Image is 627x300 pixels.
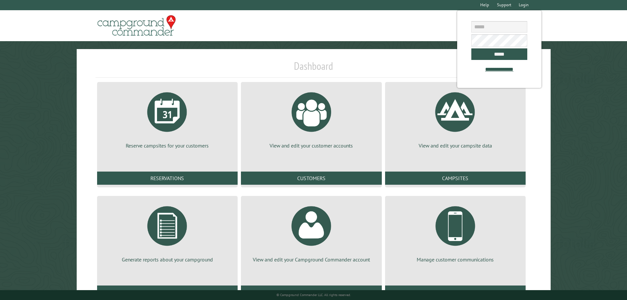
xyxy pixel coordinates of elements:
[249,142,374,149] p: View and edit your customer accounts
[105,87,230,149] a: Reserve campsites for your customers
[385,286,526,299] a: Communications
[393,256,518,263] p: Manage customer communications
[393,142,518,149] p: View and edit your campsite data
[97,286,238,299] a: Reports
[249,87,374,149] a: View and edit your customer accounts
[95,60,532,78] h1: Dashboard
[385,172,526,185] a: Campsites
[241,172,381,185] a: Customers
[105,142,230,149] p: Reserve campsites for your customers
[105,201,230,263] a: Generate reports about your campground
[393,201,518,263] a: Manage customer communications
[97,172,238,185] a: Reservations
[105,256,230,263] p: Generate reports about your campground
[249,201,374,263] a: View and edit your Campground Commander account
[393,87,518,149] a: View and edit your campsite data
[95,13,178,39] img: Campground Commander
[241,286,381,299] a: Account
[276,293,351,297] small: © Campground Commander LLC. All rights reserved.
[249,256,374,263] p: View and edit your Campground Commander account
